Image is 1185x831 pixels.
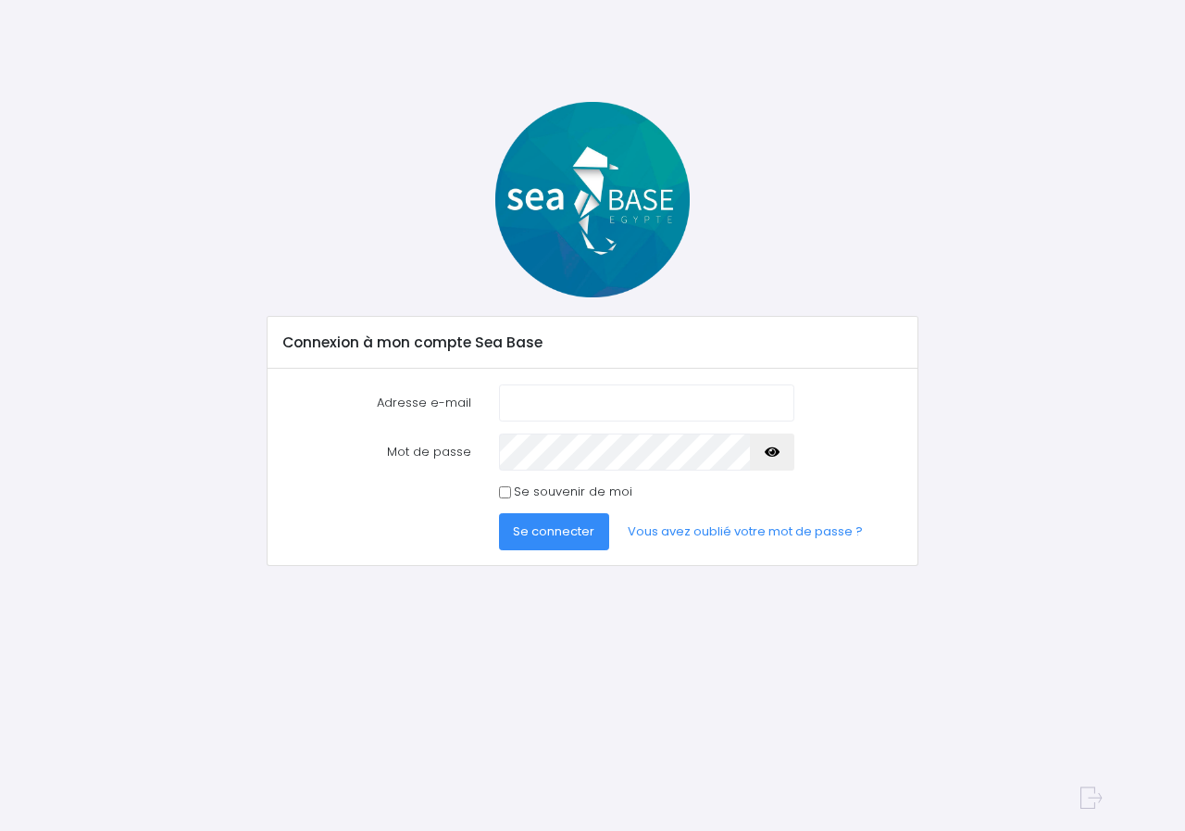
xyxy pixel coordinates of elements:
label: Adresse e-mail [269,384,485,422]
div: Connexion à mon compte Sea Base [268,317,917,369]
a: Vous avez oublié votre mot de passe ? [613,513,878,550]
label: Se souvenir de moi [514,483,632,501]
span: Se connecter [513,523,594,540]
button: Se connecter [499,513,610,550]
label: Mot de passe [269,434,485,471]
